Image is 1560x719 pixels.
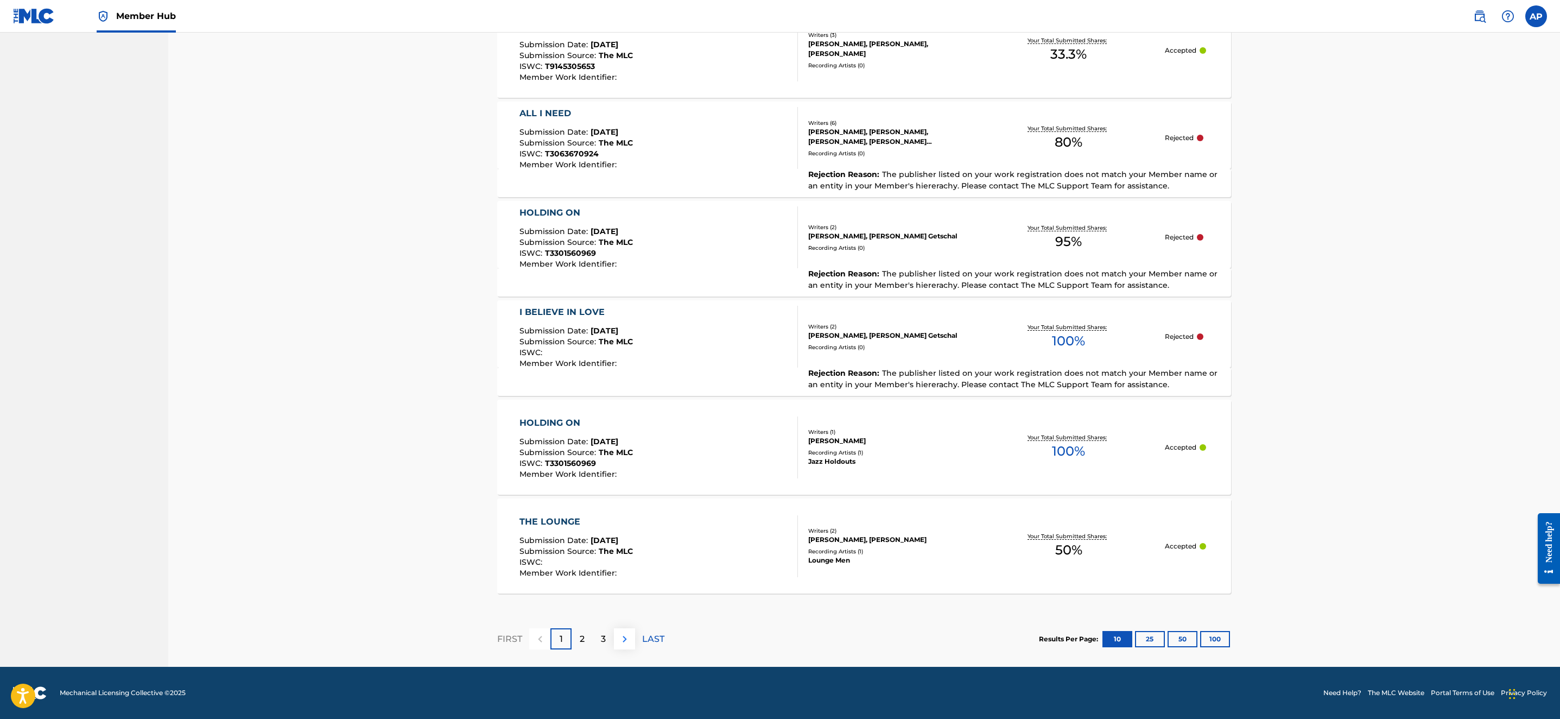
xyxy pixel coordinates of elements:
p: Results Per Page: [1039,634,1101,644]
button: 10 [1102,631,1132,647]
span: Submission Source : [519,237,599,247]
span: Rejection Reason : [808,269,882,279]
iframe: Resource Center [1530,505,1560,592]
div: Writers ( 3 ) [808,31,972,39]
span: Rejection Reason : [808,368,882,378]
div: [PERSON_NAME], [PERSON_NAME], [PERSON_NAME], [PERSON_NAME] [PERSON_NAME], [PERSON_NAME], [PERSON_... [808,127,972,147]
a: HOLDING ONSubmission Date:[DATE]Submission Source:The MLCISWC:T3301560969Member Work Identifier:W... [497,400,1231,495]
span: Submission Date : [519,127,591,137]
div: Recording Artists ( 0 ) [808,61,972,70]
p: Your Total Submitted Shares: [1028,532,1109,540]
div: [PERSON_NAME], [PERSON_NAME], [PERSON_NAME] [808,39,972,59]
span: Submission Source : [519,51,599,60]
button: 25 [1135,631,1165,647]
span: Member Work Identifier : [519,568,619,578]
span: ISWC : [519,248,545,258]
span: 80 % [1055,133,1082,152]
p: 2 [580,633,585,646]
div: Drag [1509,678,1515,710]
img: Top Rightsholder [97,10,110,23]
span: The publisher listed on your work registration does not match your Member name or an entity in yo... [808,368,1217,389]
span: ISWC : [519,61,545,71]
span: Member Hub [116,10,176,22]
p: Your Total Submitted Shares: [1028,433,1109,442]
a: Need Help? [1323,688,1361,698]
div: Writers ( 6 ) [808,119,972,127]
div: HOLDING ON [519,417,633,430]
span: Submission Date : [519,437,591,446]
div: THE LOUNGE [519,515,633,528]
span: [DATE] [591,535,618,545]
span: ISWC : [519,348,545,357]
p: Rejected [1165,133,1194,143]
span: Submission Source : [519,546,599,556]
span: The MLC [599,138,633,148]
span: Mechanical Licensing Collective © 2025 [60,688,186,698]
div: Jazz Holdouts [808,457,972,466]
iframe: Chat Widget [1506,667,1560,719]
span: [DATE] [591,326,618,336]
a: THE LOUNGESubmission Date:[DATE]Submission Source:The MLCISWC:Member Work Identifier:Writers (2)[... [497,499,1231,594]
a: Privacy Policy [1501,688,1547,698]
img: MLC Logo [13,8,55,24]
p: Your Total Submitted Shares: [1028,124,1109,133]
span: 95 % [1055,232,1082,251]
a: I BELIEVE IN LOVESubmission Date:[DATE]Submission Source:The MLCISWC:Member Work Identifier:Write... [497,300,1231,396]
a: Portal Terms of Use [1431,688,1494,698]
p: Your Total Submitted Shares: [1028,323,1109,331]
span: Submission Date : [519,535,591,545]
div: [PERSON_NAME] [808,436,972,446]
div: [PERSON_NAME], [PERSON_NAME] Getschal [808,231,972,241]
div: Recording Artists ( 1 ) [808,449,972,457]
span: The publisher listed on your work registration does not match your Member name or an entity in yo... [808,269,1217,290]
span: The MLC [599,447,633,457]
p: 1 [560,633,563,646]
span: 100 % [1052,442,1085,461]
div: ALL I NEED [519,107,633,120]
a: LET ME BE THE ONESubmission Date:[DATE]Submission Source:The MLCISWC:T9145305653Member Work Ident... [497,3,1231,98]
span: [DATE] [591,40,618,49]
a: ALL I NEEDSubmission Date:[DATE]Submission Source:The MLCISWC:T3063670924Member Work Identifier:W... [497,102,1231,197]
img: help [1501,10,1514,23]
span: Submission Date : [519,40,591,49]
span: Member Work Identifier : [519,469,619,479]
button: 100 [1200,631,1230,647]
span: ISWC : [519,557,545,567]
a: The MLC Website [1368,688,1424,698]
span: Submission Date : [519,226,591,236]
span: The MLC [599,237,633,247]
span: 100 % [1052,331,1085,351]
span: Member Work Identifier : [519,160,619,169]
div: Recording Artists ( 1 ) [808,547,972,556]
p: FIRST [497,633,522,646]
span: [DATE] [591,127,618,137]
a: HOLDING ONSubmission Date:[DATE]Submission Source:The MLCISWC:T3301560969Member Work Identifier:W... [497,201,1231,297]
span: Submission Source : [519,138,599,148]
span: Submission Source : [519,337,599,346]
span: Submission Date : [519,326,591,336]
span: The MLC [599,546,633,556]
div: [PERSON_NAME], [PERSON_NAME] [808,535,972,545]
span: 50 % [1055,540,1082,560]
div: I BELIEVE IN LOVE [519,306,633,319]
div: Writers ( 2 ) [808,223,972,231]
p: Accepted [1165,46,1196,55]
p: Your Total Submitted Shares: [1028,36,1109,45]
button: 50 [1168,631,1197,647]
span: T3301560969 [545,248,596,258]
p: Accepted [1165,443,1196,452]
span: Member Work Identifier : [519,358,619,368]
span: [DATE] [591,437,618,446]
span: Member Work Identifier : [519,72,619,82]
div: Writers ( 2 ) [808,527,972,535]
span: Submission Source : [519,447,599,457]
span: Rejection Reason : [808,169,882,179]
p: Your Total Submitted Shares: [1028,224,1109,232]
p: Rejected [1165,232,1194,242]
div: Recording Artists ( 0 ) [808,343,972,351]
div: Writers ( 2 ) [808,323,972,331]
p: 3 [601,633,606,646]
span: ISWC : [519,149,545,159]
